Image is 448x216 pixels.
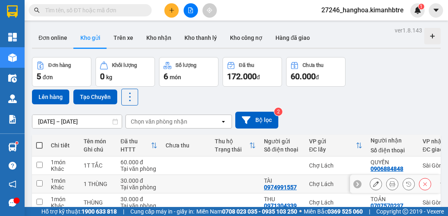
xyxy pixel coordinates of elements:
[211,135,260,156] th: Toggle SortBy
[130,207,194,216] span: Cung cấp máy in - giấy in:
[45,6,142,15] input: Tìm tên, số ĐT hoặc mã đơn
[8,115,17,124] img: solution-icon
[223,57,282,87] button: Đã thu172.000đ
[235,112,278,129] button: Bộ lọc
[264,196,301,202] div: THU
[36,71,41,81] span: 5
[269,28,316,48] button: Hàng đã giao
[112,62,137,68] div: Khối lượng
[164,71,168,81] span: 6
[302,62,323,68] div: Chưa thu
[8,143,17,152] img: warehouse-icon
[34,7,40,13] span: search
[215,138,249,145] div: Thu hộ
[184,3,198,18] button: file-add
[304,207,363,216] span: Miền Bắc
[100,71,105,81] span: 0
[121,196,157,202] div: 30.000 đ
[315,5,410,15] span: 27246_hanghoa.kimanhbtre
[8,74,17,83] img: warehouse-icon
[309,199,362,206] div: Chợ Lách
[286,57,346,87] button: Chưa thu60.000đ
[96,57,155,87] button: Khối lượng0kg
[414,7,421,14] img: icon-new-feature
[370,178,382,190] div: Sửa đơn hàng
[116,135,161,156] th: Toggle SortBy
[316,74,319,80] span: đ
[51,202,75,209] div: Khác
[164,3,179,18] button: plus
[264,177,301,184] div: TÀI
[291,71,316,81] span: 60.000
[274,108,282,116] sup: 2
[41,207,117,216] span: Hỗ trợ kỹ thuật:
[432,7,440,14] span: caret-down
[299,210,302,213] span: ⚪️
[424,28,441,44] div: Tạo kho hàng mới
[9,180,16,188] span: notification
[74,28,107,48] button: Kho gửi
[7,5,18,18] img: logo-vxr
[84,162,112,169] div: 1T TẮC
[239,62,254,68] div: Đã thu
[159,57,218,87] button: Số lượng6món
[202,3,217,18] button: aim
[121,146,151,153] div: HTTT
[8,53,17,62] img: warehouse-icon
[8,33,17,41] img: dashboard-icon
[309,138,356,145] div: VP gửi
[257,74,260,80] span: đ
[48,62,71,68] div: Đơn hàng
[371,159,414,165] div: QUYỀN
[371,147,414,154] div: Số điện thoại
[420,4,423,9] span: 1
[305,135,366,156] th: Toggle SortBy
[170,74,181,80] span: món
[107,28,140,48] button: Trên xe
[82,208,117,215] strong: 1900 633 818
[9,199,16,207] span: message
[178,28,223,48] button: Kho thanh lý
[403,209,408,214] span: copyright
[140,28,178,48] button: Kho nhận
[196,207,297,216] span: Miền Nam
[121,184,157,191] div: Tại văn phòng
[51,159,75,165] div: 1 món
[188,7,193,13] span: file-add
[223,28,269,48] button: Kho công nợ
[215,146,249,153] div: Trạng thái
[121,165,157,172] div: Tại văn phòng
[32,28,74,48] button: Đơn online
[207,7,212,13] span: aim
[264,184,297,191] div: 0974991557
[327,208,363,215] strong: 0369 525 060
[51,142,75,149] div: Chi tiết
[264,138,301,145] div: Người gửi
[51,196,75,202] div: 1 món
[264,202,297,209] div: 0971304339
[309,146,356,153] div: ĐC lấy
[32,90,69,104] button: Lên hàng
[371,137,414,144] div: Người nhận
[16,142,18,144] sup: 1
[227,71,257,81] span: 172.000
[371,202,403,209] div: 0707570237
[131,117,187,126] div: Chọn văn phòng nhận
[121,202,157,209] div: Tại văn phòng
[220,118,227,125] svg: open
[222,208,297,215] strong: 0708 023 035 - 0935 103 250
[8,94,17,103] img: warehouse-icon
[84,138,112,145] div: Tên món
[43,74,53,80] span: đơn
[166,142,207,149] div: Chưa thu
[169,7,175,13] span: plus
[371,196,414,202] div: TOẢN
[51,177,75,184] div: 1 món
[73,90,117,104] button: Tạo Chuyến
[32,57,91,87] button: Đơn hàng5đơn
[121,177,157,184] div: 30.000 đ
[395,26,422,35] div: ver 1.8.143
[84,181,112,187] div: 1 THÙNG
[9,162,16,170] span: question-circle
[84,146,112,153] div: Ghi chú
